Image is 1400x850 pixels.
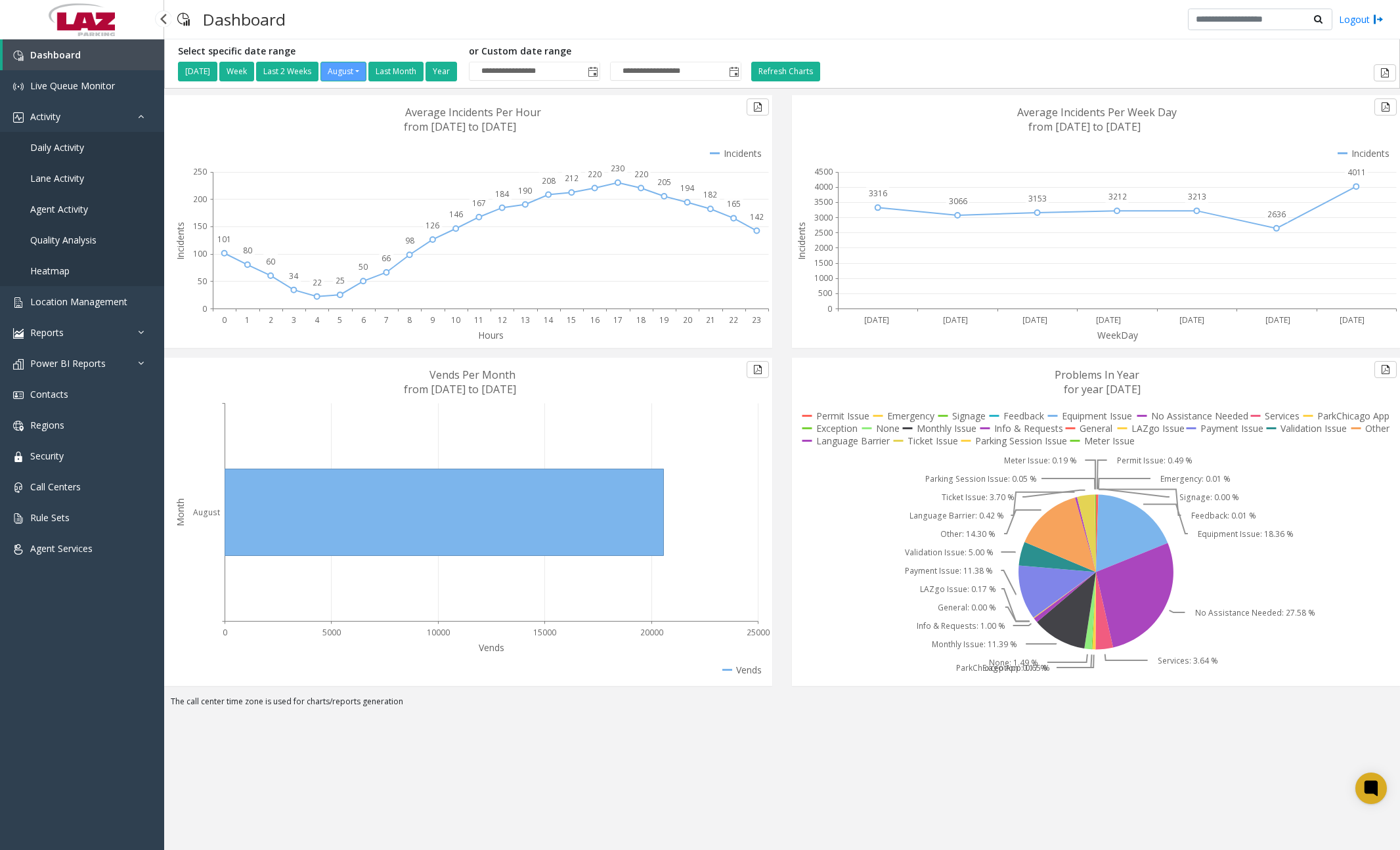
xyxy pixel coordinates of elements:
text: 146 [449,209,463,220]
text: [DATE] [1265,314,1290,326]
img: 'icon' [13,112,24,123]
text: 3153 [1028,193,1047,204]
text: Validation Issue: 5.00 % [905,547,994,558]
text: 22 [313,277,322,288]
text: 60 [266,256,275,267]
text: from [DATE] to [DATE] [1028,119,1141,134]
text: 182 [703,189,717,200]
text: 3066 [949,196,967,207]
text: Vends [479,641,504,654]
text: 0 [223,627,227,638]
text: 19 [659,314,668,326]
text: 142 [750,211,764,223]
text: 10 [451,314,460,326]
text: 165 [727,198,741,209]
button: Refresh Charts [751,62,820,81]
text: 208 [542,175,556,186]
text: Problems In Year [1055,368,1139,382]
span: Quality Analysis [30,234,97,246]
text: 4 [315,314,320,326]
text: [DATE] [1022,314,1047,326]
span: Live Queue Monitor [30,79,115,92]
img: 'icon' [13,81,24,92]
text: Meter Issue: 0.19 % [1004,455,1077,466]
text: 230 [611,163,624,174]
text: [DATE] [864,314,889,326]
span: Daily Activity [30,141,84,154]
img: 'icon' [13,328,24,339]
text: [DATE] [1179,314,1204,326]
text: 14 [544,314,554,326]
span: Agent Activity [30,203,88,215]
text: Feedback: 0.01 % [1191,510,1256,521]
text: Ticket Issue: 3.70 % [942,492,1015,503]
text: General: 0.00 % [938,602,996,613]
button: August [320,62,366,81]
text: 220 [634,169,648,180]
text: 4000 [814,181,833,192]
img: 'icon' [13,297,24,308]
img: 'icon' [13,359,24,370]
text: 15000 [533,627,556,638]
text: Other: 14.30 % [940,528,995,540]
text: Services: 3.64 % [1158,655,1218,666]
text: Monthly Issue: 11.39 % [932,639,1017,650]
span: Rule Sets [30,511,70,524]
img: 'icon' [13,421,24,431]
button: [DATE] [178,62,217,81]
text: 80 [243,245,252,256]
button: Last Month [368,62,424,81]
text: Average Incidents Per Week Day [1017,105,1177,119]
text: 126 [426,220,439,231]
img: 'icon' [13,544,24,555]
img: logout [1373,12,1384,26]
text: [DATE] [943,314,968,326]
text: 20 [683,314,692,326]
text: August [193,507,220,518]
text: 25000 [747,627,770,638]
text: [DATE] [1340,314,1365,326]
span: Location Management [30,295,127,308]
button: Export to pdf [1374,361,1397,378]
text: 2000 [814,242,833,253]
text: Emergency: 0.01 % [1160,473,1231,484]
span: Activity [30,110,60,123]
text: Average Incidents Per Hour [405,105,541,119]
text: 11 [474,314,483,326]
text: Language Barrier: 0.42 % [909,510,1004,521]
text: 20000 [640,627,663,638]
text: Equipment Issue: 18.36 % [1198,528,1294,540]
text: [DATE] [1096,314,1121,326]
text: Permit Issue: 0.49 % [1117,455,1192,466]
button: Export to pdf [1374,98,1397,116]
text: 4500 [814,166,833,177]
text: 12 [498,314,507,326]
span: Toggle popup [726,62,741,81]
text: 10000 [427,627,450,638]
button: Export to pdf [747,98,769,116]
a: Dashboard [3,39,164,70]
text: Info & Requests: 1.00 % [917,620,1005,631]
text: 4011 [1347,167,1366,178]
span: Toggle popup [585,62,600,81]
text: 15 [567,314,576,326]
text: 220 [588,169,602,180]
span: Security [30,450,64,462]
button: Export to pdf [1374,64,1396,81]
img: 'icon' [13,51,24,61]
text: 1 [245,314,250,326]
span: Regions [30,419,64,431]
a: Logout [1339,12,1384,26]
text: 100 [193,248,207,259]
h5: Select specific date range [178,46,459,57]
span: Contacts [30,388,68,400]
text: WeekDay [1097,329,1139,341]
h3: Dashboard [196,3,292,35]
text: 22 [729,314,738,326]
text: 2 [269,314,273,326]
text: ParkChicago App: 0.65 % [956,662,1050,673]
text: 3000 [814,212,833,223]
text: from [DATE] to [DATE] [404,119,516,134]
span: Dashboard [30,49,81,61]
text: 5 [338,314,342,326]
